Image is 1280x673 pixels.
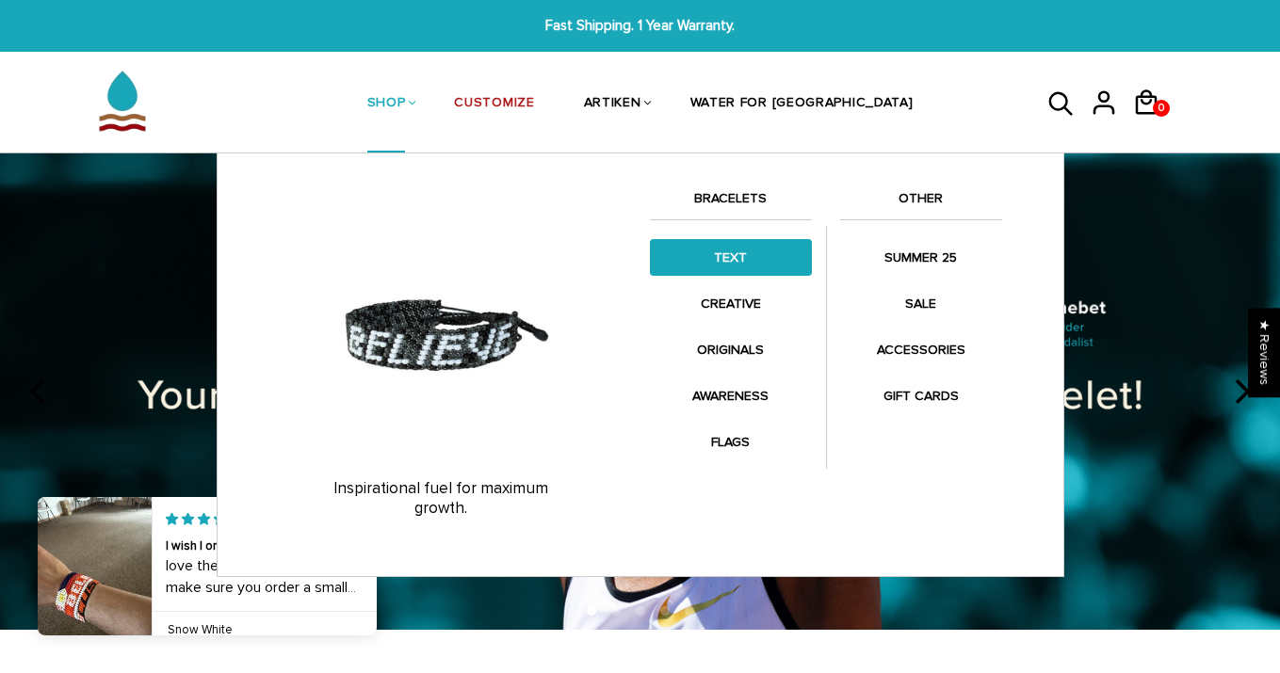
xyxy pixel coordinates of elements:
a: AWARENESS [650,377,812,414]
a: ARTIKEN [584,55,641,154]
p: Inspirational fuel for maximum growth. [251,479,631,518]
a: CUSTOMIZE [454,55,534,154]
a: GIFT CARDS [840,377,1002,414]
a: ACCESSORIES [840,331,1002,368]
a: FLAGS [650,424,812,460]
a: BRACELETS [650,187,812,219]
span: Fast Shipping. 1 Year Warranty. [396,15,885,37]
div: Click to open Judge.me floating reviews tab [1248,308,1280,397]
a: SALE [840,285,1002,322]
a: CREATIVE [650,285,812,322]
a: SHOP [367,55,406,154]
a: OTHER [840,187,1002,219]
a: TEXT [650,239,812,276]
a: 0 [1132,122,1175,125]
a: WATER FOR [GEOGRAPHIC_DATA] [690,55,914,154]
button: previous [19,371,60,412]
span: 0 [1154,95,1169,121]
a: ORIGINALS [650,331,812,368]
a: SUMMER 25 [840,239,1002,276]
button: next [1220,371,1261,412]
